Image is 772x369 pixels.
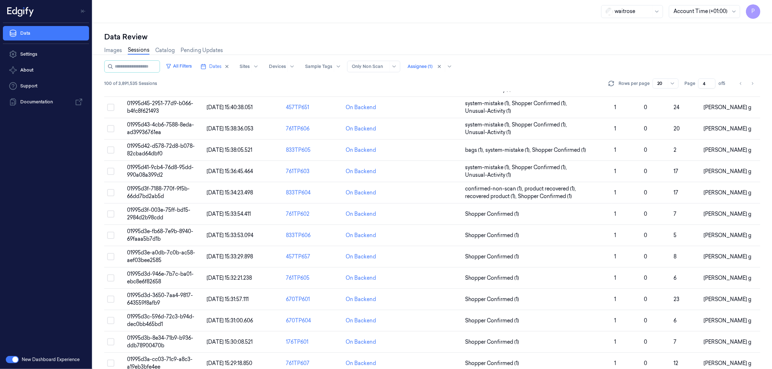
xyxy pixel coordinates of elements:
span: 0 [644,232,647,239]
div: On Backend [346,189,376,197]
span: 1 [614,211,616,217]
a: Pending Updates [181,47,223,54]
span: [DATE] 15:40:38.051 [207,104,253,111]
span: 1 [614,360,616,366]
span: 0 [644,104,647,111]
span: 7 [674,339,677,345]
button: Select row [107,296,114,303]
span: [DATE] 15:31:00.606 [207,317,253,324]
span: 8 [674,253,677,260]
button: Select row [107,210,114,218]
span: system-mistake (1) , [485,146,532,154]
span: Dates [209,63,222,70]
span: [DATE] 15:33:53.094 [207,232,253,239]
span: 12 [674,360,679,366]
span: [PERSON_NAME] g [704,211,751,217]
span: [DATE] 15:30:08.521 [207,339,253,345]
span: 01995d3c-596d-72c3-b94d-dec0bb465bd1 [127,313,194,327]
span: Shopper Confirmed (1) [518,193,572,200]
span: [PERSON_NAME] g [704,275,751,281]
span: 01995d3b-8e34-71b9-b936-ddb78900470b [127,335,193,349]
span: recovered product (1) , [465,193,518,200]
a: Support [3,79,89,93]
span: 01995d3e-a0db-7c0b-ac58-aef03bee2585 [127,249,195,263]
div: On Backend [346,168,376,175]
div: 761TP606 [286,125,340,133]
button: All Filters [163,60,195,72]
span: 17 [674,189,679,196]
div: On Backend [346,232,376,239]
span: product recovered (1) , [524,185,577,193]
span: [PERSON_NAME] g [704,104,751,111]
div: 833TP606 [286,232,340,239]
span: system-mistake (1) , [465,164,512,171]
span: 01995d45-2951-77d9-b066-b4fc8f621493 [127,100,193,114]
span: Unusual-Activity (1) [465,171,511,179]
nav: pagination [736,78,758,89]
span: confirmed-non-scan (1) , [465,185,524,193]
span: Shopper Confirmed (1) , [512,121,568,129]
button: Select row [107,189,114,196]
div: 457TP657 [286,253,340,261]
span: [PERSON_NAME] g [704,147,751,153]
div: 670TP604 [286,317,340,325]
span: 0 [644,168,647,175]
div: On Backend [346,210,376,218]
span: 100 of 3,891,535 Sessions [104,80,157,87]
span: [DATE] 15:33:54.411 [207,211,251,217]
span: 0 [644,296,647,303]
span: 1 [614,147,616,153]
span: [PERSON_NAME] g [704,317,751,324]
span: Shopper Confirmed (1) [465,296,519,303]
div: On Backend [346,296,376,303]
span: Shopper Confirmed (1) [465,253,519,261]
button: Select row [107,146,114,154]
span: 01995d3d-3650-7aa4-9817-643559f8afb9 [127,292,193,306]
span: [DATE] 15:33:29.898 [207,253,253,260]
div: 670TP601 [286,296,340,303]
span: [DATE] 15:31:57.111 [207,296,249,303]
div: 761TP605 [286,274,340,282]
span: [PERSON_NAME] g [704,232,751,239]
span: 0 [644,125,647,132]
button: Select row [107,317,114,324]
button: Select row [107,360,114,367]
div: 457TP651 [286,104,340,111]
div: On Backend [346,317,376,325]
span: bags (1) , [465,146,485,154]
span: of 5 [718,80,730,87]
button: Select row [107,274,114,282]
a: Data [3,26,89,40]
a: Catalog [155,47,175,54]
div: 833TP604 [286,189,340,197]
button: Select row [107,338,114,346]
span: Shopper Confirmed (1) [465,338,519,346]
span: Page [684,80,695,87]
span: 0 [644,253,647,260]
div: 761TP607 [286,360,340,367]
span: Shopper Confirmed (1) , [512,164,568,171]
span: 20 [674,125,680,132]
span: 0 [644,360,647,366]
span: [PERSON_NAME] g [704,296,751,303]
button: Go to next page [747,78,758,89]
button: Select row [107,232,114,239]
span: 17 [674,168,679,175]
span: system-mistake (1) , [465,100,512,107]
span: [PERSON_NAME] g [704,339,751,345]
span: 1 [614,275,616,281]
a: Settings [3,47,89,61]
span: Unusual-Activity (1) [465,129,511,136]
span: 24 [674,104,680,111]
span: 0 [644,147,647,153]
span: [PERSON_NAME] g [704,189,751,196]
span: 5 [674,232,677,239]
span: 01995d41-9cb4-76d8-95dd-990a08a399d2 [127,164,194,178]
span: [PERSON_NAME] g [704,125,751,132]
span: [DATE] 15:32:21.238 [207,275,252,281]
div: 761TP603 [286,168,340,175]
button: P [746,4,760,19]
span: 01995d43-4cb6-7588-8eda-ad39936761ea [127,121,194,136]
div: On Backend [346,104,376,111]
